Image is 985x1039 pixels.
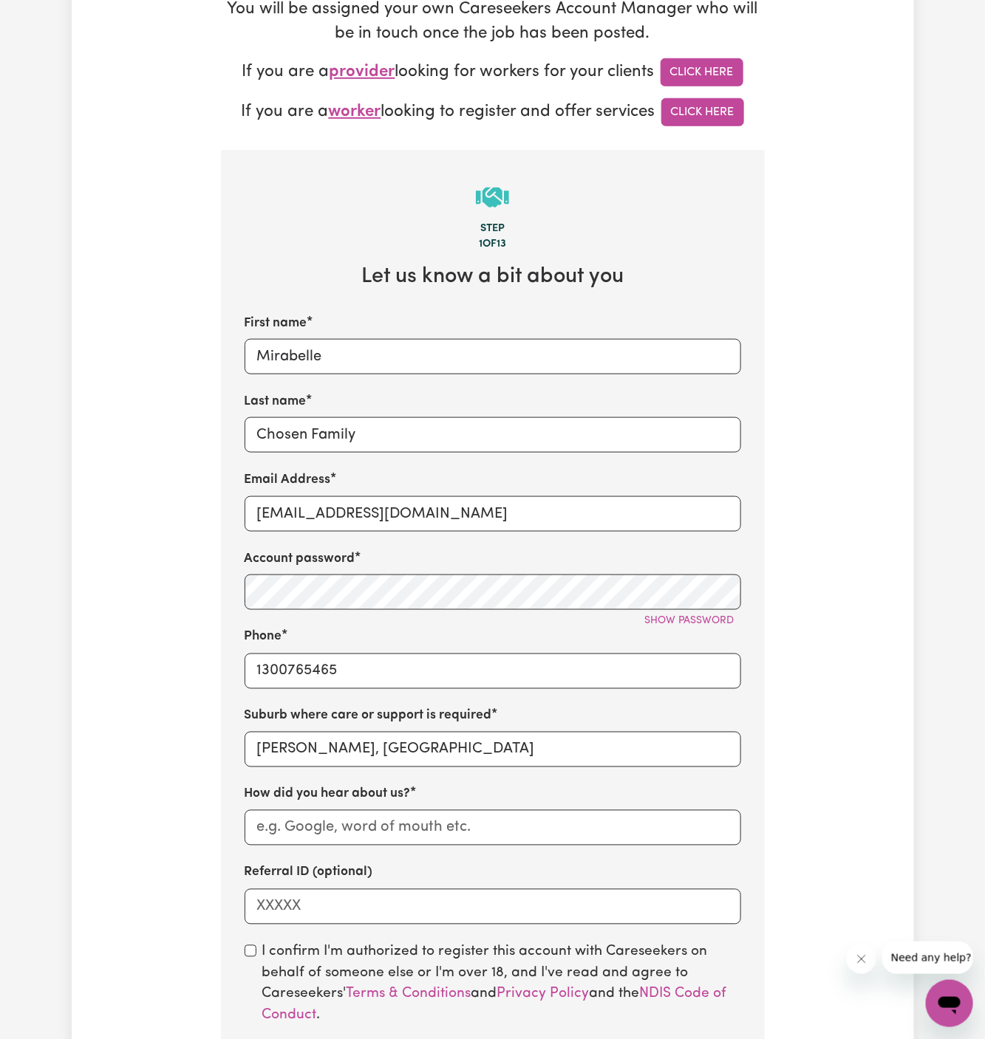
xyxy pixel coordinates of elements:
input: e.g. Google, word of mouth etc. [245,810,741,846]
input: e.g. Rigg [245,417,741,453]
h2: Let us know a bit about you [245,264,741,290]
label: Last name [245,392,307,411]
label: Suburb where care or support is required [245,707,492,726]
p: If you are a looking to register and offer services [221,98,765,126]
button: Show password [638,610,741,633]
div: 1 of 13 [245,236,741,253]
label: Phone [245,628,282,647]
span: Show password [645,616,735,627]
a: Privacy Policy [497,987,590,1001]
span: provider [330,64,395,80]
iframe: Button to launch messaging window [926,980,973,1027]
iframe: Close message [847,944,876,974]
label: Referral ID (optional) [245,863,373,882]
input: e.g. 0412 345 678 [245,654,741,689]
label: First name [245,314,307,333]
div: Step [245,221,741,237]
label: Account password [245,549,355,569]
a: Click Here [661,98,744,126]
a: Click Here [661,58,743,86]
span: worker [329,103,381,120]
input: e.g. diana.rigg@yahoo.com.au [245,496,741,532]
iframe: Message from company [882,942,973,974]
a: Terms & Conditions [347,987,471,1001]
input: e.g. Diana [245,339,741,374]
label: Email Address [245,470,331,490]
input: e.g. North Bondi, New South Wales [245,732,741,767]
label: How did you hear about us? [245,785,411,804]
input: XXXXX [245,889,741,925]
p: If you are a looking for workers for your clients [221,58,765,86]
